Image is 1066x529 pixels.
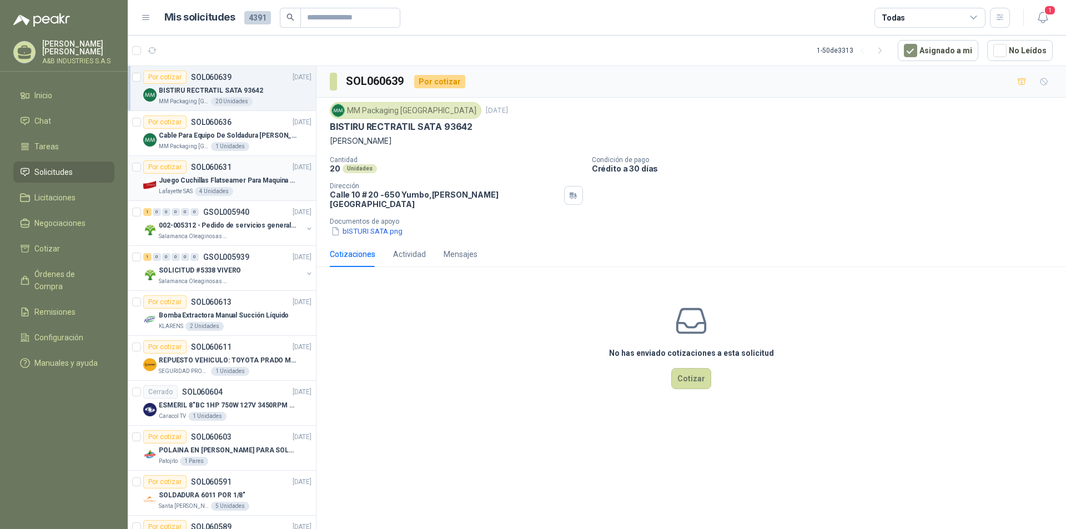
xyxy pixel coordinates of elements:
[34,268,104,293] span: Órdenes de Compra
[293,387,311,397] p: [DATE]
[191,478,232,486] p: SOL060591
[143,223,157,236] img: Company Logo
[293,72,311,83] p: [DATE]
[159,220,297,231] p: 002-005312 - Pedido de servicios generales CASA RO
[128,111,316,156] a: Por cotizarSOL060636[DATE] Company LogoCable Para Equipo De Soldadura [PERSON_NAME]MM Packaging [...
[34,217,86,229] span: Negociaciones
[172,253,180,261] div: 0
[293,432,311,442] p: [DATE]
[159,445,297,456] p: POLAINA EN [PERSON_NAME] PARA SOLDADOR / ADJUNTAR FICHA TECNICA
[330,248,375,260] div: Cotizaciones
[671,368,711,389] button: Cotizar
[13,327,114,348] a: Configuración
[191,73,232,81] p: SOL060639
[34,192,76,204] span: Licitaciones
[153,208,161,216] div: 0
[143,358,157,371] img: Company Logo
[159,310,289,321] p: Bomba Extractora Manual Succión Líquido
[164,9,235,26] h1: Mis solicitudes
[143,340,187,354] div: Por cotizar
[128,336,316,381] a: Por cotizarSOL060611[DATE] Company LogoREPUESTO VEHICULO: TOYOTA PRADO MODELO 2013, CILINDRAJE 29...
[191,118,232,126] p: SOL060636
[34,89,52,102] span: Inicio
[34,140,59,153] span: Tareas
[293,207,311,218] p: [DATE]
[13,187,114,208] a: Licitaciones
[42,40,114,56] p: [PERSON_NAME] [PERSON_NAME]
[13,213,114,234] a: Negociaciones
[180,457,208,466] div: 1 Pares
[128,471,316,516] a: Por cotizarSOL060591[DATE] Company LogoSOLDADURA 6011 POR 1/8"Santa [PERSON_NAME]5 Unidades
[882,12,905,24] div: Todas
[159,265,241,276] p: SOLICITUD #5338 VIVERO
[211,502,249,511] div: 5 Unidades
[159,175,297,186] p: Juego Cuchillas Flatseamer Para Maquina de Coser
[203,208,249,216] p: GSOL005940
[609,347,774,359] h3: No has enviado cotizaciones a esta solicitud
[13,264,114,297] a: Órdenes de Compra
[143,268,157,281] img: Company Logo
[330,102,481,119] div: MM Packaging [GEOGRAPHIC_DATA]
[330,190,560,209] p: Calle 10 # 20 -650 Yumbo , [PERSON_NAME][GEOGRAPHIC_DATA]
[128,426,316,471] a: Por cotizarSOL060603[DATE] Company LogoPOLAINA EN [PERSON_NAME] PARA SOLDADOR / ADJUNTAR FICHA TE...
[1033,8,1053,28] button: 1
[34,243,60,255] span: Cotizar
[143,430,187,444] div: Por cotizar
[143,295,187,309] div: Por cotizar
[13,13,70,27] img: Logo peakr
[330,135,1053,147] p: [PERSON_NAME]
[143,403,157,416] img: Company Logo
[414,75,465,88] div: Por cotizar
[343,164,377,173] div: Unidades
[191,163,232,171] p: SOL060631
[293,252,311,263] p: [DATE]
[143,448,157,461] img: Company Logo
[153,253,161,261] div: 0
[159,130,297,141] p: Cable Para Equipo De Soldadura [PERSON_NAME]
[13,162,114,183] a: Solicitudes
[13,85,114,106] a: Inicio
[1044,5,1056,16] span: 1
[181,253,189,261] div: 0
[191,433,232,441] p: SOL060603
[143,88,157,102] img: Company Logo
[159,490,245,501] p: SOLDADURA 6011 POR 1/8"
[34,166,73,178] span: Solicitudes
[143,178,157,192] img: Company Logo
[195,187,233,196] div: 4 Unidades
[330,218,1062,225] p: Documentos de apoyo
[159,355,297,366] p: REPUESTO VEHICULO: TOYOTA PRADO MODELO 2013, CILINDRAJE 2982
[293,342,311,352] p: [DATE]
[159,457,178,466] p: Patojito
[190,208,199,216] div: 0
[486,105,508,116] p: [DATE]
[128,156,316,201] a: Por cotizarSOL060631[DATE] Company LogoJuego Cuchillas Flatseamer Para Maquina de CoserLafayette ...
[330,164,340,173] p: 20
[143,253,152,261] div: 1
[159,232,229,241] p: Salamanca Oleaginosas SAS
[293,162,311,173] p: [DATE]
[128,291,316,336] a: Por cotizarSOL060613[DATE] Company LogoBomba Extractora Manual Succión LíquidoKLARENS2 Unidades
[181,208,189,216] div: 0
[172,208,180,216] div: 0
[143,70,187,84] div: Por cotizar
[34,331,83,344] span: Configuración
[143,133,157,147] img: Company Logo
[211,367,249,376] div: 1 Unidades
[143,385,178,399] div: Cerrado
[330,121,472,133] p: BISTIRU RECTRATIL SATA 93642
[182,388,223,396] p: SOL060604
[185,322,224,331] div: 2 Unidades
[330,156,583,164] p: Cantidad
[444,248,477,260] div: Mensajes
[159,187,193,196] p: Lafayette SAS
[191,298,232,306] p: SOL060613
[162,253,170,261] div: 0
[159,412,186,421] p: Caracol TV
[143,313,157,326] img: Company Logo
[13,352,114,374] a: Manuales y ayuda
[34,306,76,318] span: Remisiones
[13,238,114,259] a: Cotizar
[143,160,187,174] div: Por cotizar
[143,205,314,241] a: 1 0 0 0 0 0 GSOL005940[DATE] Company Logo002-005312 - Pedido de servicios generales CASA ROSalama...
